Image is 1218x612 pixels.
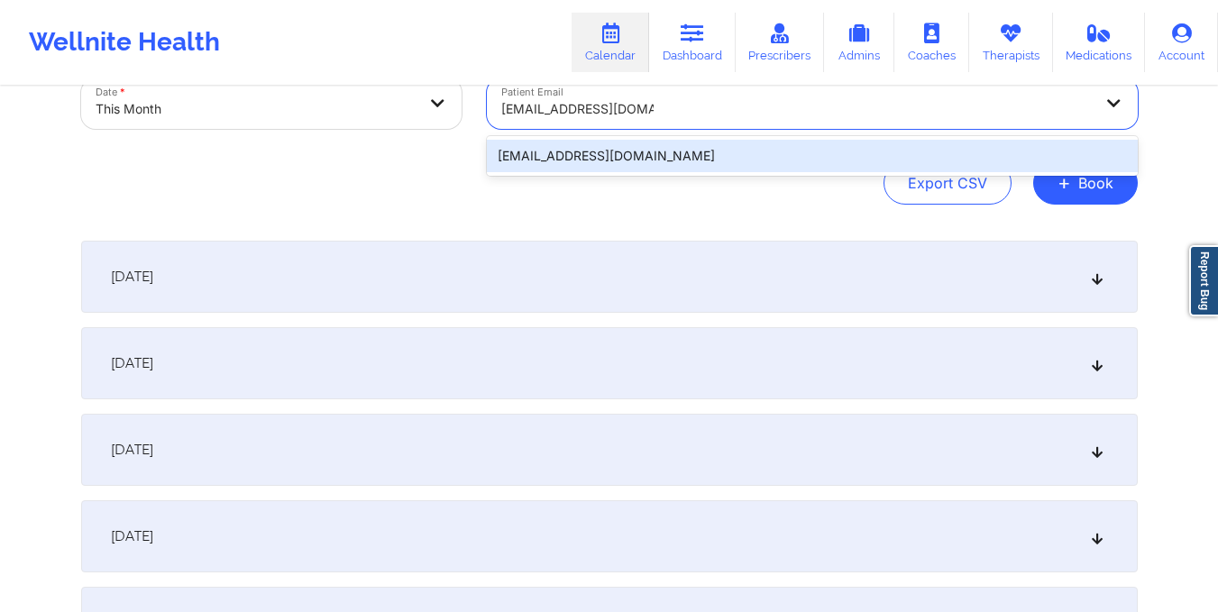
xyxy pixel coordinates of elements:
a: Therapists [969,13,1053,72]
span: [DATE] [111,354,153,372]
span: [DATE] [111,268,153,286]
a: Medications [1053,13,1146,72]
div: [EMAIL_ADDRESS][DOMAIN_NAME] [487,140,1138,172]
a: Admins [824,13,894,72]
button: +Book [1033,161,1138,205]
div: This Month [96,89,417,129]
a: Report Bug [1189,245,1218,316]
a: Dashboard [649,13,736,72]
a: Account [1145,13,1218,72]
button: Export CSV [884,161,1012,205]
span: [DATE] [111,441,153,459]
a: Prescribers [736,13,825,72]
a: Coaches [894,13,969,72]
span: [DATE] [111,527,153,545]
span: + [1058,178,1071,187]
a: Calendar [572,13,649,72]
